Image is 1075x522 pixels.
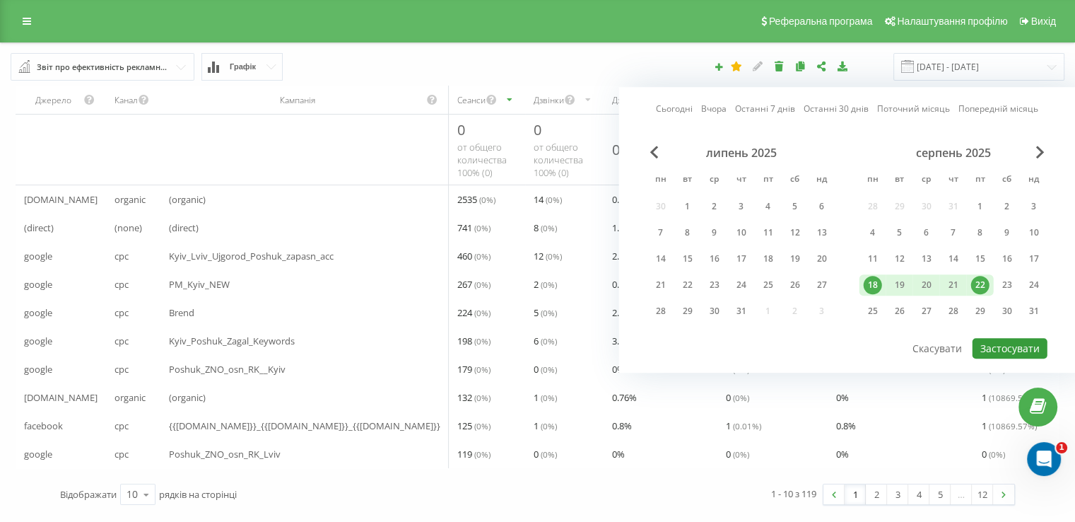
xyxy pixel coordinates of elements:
[972,485,993,504] a: 12
[457,361,490,378] span: 179
[705,197,724,216] div: 2
[785,170,806,191] abbr: субота
[457,120,465,139] span: 0
[973,338,1047,359] button: Застосувати
[982,446,1005,463] span: 0
[731,61,743,71] i: Цей звіт буде завантажено першим при відкритті Аналітики. Ви можете призначити будь-який інший ва...
[733,392,749,403] span: ( 0 %)
[836,446,849,463] span: 0 %
[1021,248,1047,269] div: нд 17 серп 2025 р.
[612,332,637,349] span: 3.03 %
[816,61,828,71] i: Поділитися налаштуваннями звіту
[733,448,749,460] span: ( 0 %)
[457,417,490,434] span: 125
[169,417,440,434] span: {{[DOMAIN_NAME]}}_{{[DOMAIN_NAME]}}_{{[DOMAIN_NAME]}}
[24,248,52,265] span: google
[474,420,490,431] span: ( 0 %)
[656,103,693,116] a: Сьогодні
[891,302,909,320] div: 26
[994,301,1021,322] div: сб 30 серп 2025 р.
[541,307,557,318] span: ( 0 %)
[541,448,557,460] span: ( 0 %)
[652,224,670,242] div: 7
[474,250,490,262] span: ( 0 %)
[813,197,831,216] div: 6
[534,219,557,236] span: 8
[534,361,557,378] span: 0
[940,222,967,243] div: чт 7 серп 2025 р.
[701,196,728,217] div: ср 2 лип 2025 р.
[652,302,670,320] div: 28
[967,274,994,296] div: пт 22 серп 2025 р.
[534,446,557,463] span: 0
[804,103,869,116] a: Останні 30 днів
[612,191,637,208] span: 0.55 %
[967,222,994,243] div: пт 8 серп 2025 р.
[940,248,967,269] div: чт 14 серп 2025 р.
[159,488,237,501] span: рядків на сторінці
[859,301,886,322] div: пн 25 серп 2025 р.
[809,248,835,269] div: нд 20 лип 2025 р.
[944,302,963,320] div: 28
[773,61,785,71] i: Видалити звіт
[813,276,831,294] div: 27
[541,392,557,403] span: ( 0 %)
[114,361,129,378] span: cpc
[859,248,886,269] div: пн 11 серп 2025 р.
[997,170,1018,191] abbr: субота
[886,222,913,243] div: вт 5 серп 2025 р.
[994,274,1021,296] div: сб 23 серп 2025 р.
[457,304,490,321] span: 224
[679,197,697,216] div: 1
[612,361,625,378] span: 0 %
[457,276,490,293] span: 267
[1027,442,1061,476] iframe: Intercom live chat
[917,276,936,294] div: 20
[114,191,146,208] span: organic
[701,301,728,322] div: ср 30 лип 2025 р.
[24,304,52,321] span: google
[169,304,194,321] span: Brend
[759,276,777,294] div: 25
[704,170,725,191] abbr: середа
[759,197,777,216] div: 4
[971,302,989,320] div: 29
[114,219,142,236] span: (none)
[541,364,557,375] span: ( 0 %)
[726,389,749,406] span: 0
[612,389,637,406] span: 0.76 %
[677,170,698,191] abbr: вівторок
[967,301,994,322] div: пт 29 серп 2025 р.
[728,301,755,322] div: чт 31 лип 2025 р.
[701,274,728,296] div: ср 23 лип 2025 р.
[733,420,761,431] span: ( 0.01 %)
[752,61,764,71] i: Редагувати звіт
[534,276,557,293] span: 2
[169,446,281,463] span: Poshuk_ZNO_osn_RK_Lviv
[114,94,138,106] div: Канал
[674,248,701,269] div: вт 15 лип 2025 р.
[886,301,913,322] div: вт 26 серп 2025 р.
[169,94,426,106] div: Кампанія
[967,248,994,269] div: пт 15 серп 2025 р.
[701,103,727,116] a: Вчора
[998,224,1016,242] div: 9
[24,417,63,434] span: facebook
[705,224,724,242] div: 9
[929,485,951,504] a: 5
[782,196,809,217] div: сб 5 лип 2025 р.
[24,191,98,208] span: [DOMAIN_NAME]
[998,197,1016,216] div: 2
[913,301,940,322] div: ср 27 серп 2025 р.
[714,62,724,71] i: Створити звіт
[943,170,964,191] abbr: четвер
[917,224,936,242] div: 6
[897,16,1007,27] span: Налаштування профілю
[24,389,98,406] span: [DOMAIN_NAME]
[771,487,816,501] div: 1 - 10 з 119
[457,389,490,406] span: 132
[913,248,940,269] div: ср 13 серп 2025 р.
[60,488,117,501] span: Відображати
[169,219,199,236] span: (direct)
[612,446,625,463] span: 0 %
